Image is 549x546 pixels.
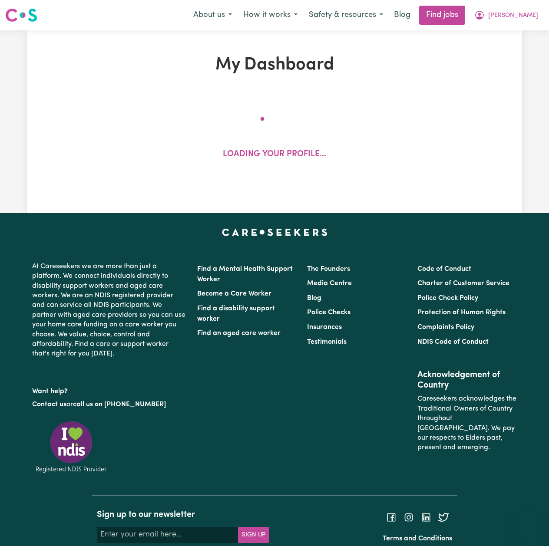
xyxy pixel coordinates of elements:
a: Testimonials [307,339,347,345]
button: Safety & resources [303,6,389,24]
a: Find a disability support worker [197,305,275,322]
p: At Careseekers we are more than just a platform. We connect individuals directly to disability su... [32,258,187,362]
a: Find jobs [419,6,465,25]
a: Police Check Policy [417,295,478,302]
h2: Acknowledgement of Country [417,370,517,391]
a: Follow Careseekers on Facebook [386,513,397,520]
h1: My Dashboard [115,55,434,76]
a: Media Centre [307,280,352,287]
a: Careseekers logo [5,5,37,25]
img: Careseekers logo [5,7,37,23]
input: Enter your email here... [97,527,238,543]
a: Follow Careseekers on Instagram [403,513,414,520]
a: Insurances [307,324,342,331]
a: Complaints Policy [417,324,474,331]
a: Police Checks [307,309,351,316]
p: Careseekers acknowledges the Traditional Owners of Country throughout [GEOGRAPHIC_DATA]. We pay o... [417,391,517,456]
a: Follow Careseekers on LinkedIn [421,513,431,520]
span: [PERSON_NAME] [488,11,538,20]
a: Follow Careseekers on Twitter [438,513,449,520]
a: Code of Conduct [417,266,471,273]
button: My Account [469,6,544,24]
a: Become a Care Worker [197,290,271,297]
a: call us on [PHONE_NUMBER] [73,401,166,408]
a: Find a Mental Health Support Worker [197,266,293,283]
a: Protection of Human Rights [417,309,506,316]
a: Blog [307,295,321,302]
img: Registered NDIS provider [32,420,110,474]
a: The Founders [307,266,350,273]
a: NDIS Code of Conduct [417,339,489,345]
a: Find an aged care worker [197,330,281,337]
a: Terms and Conditions [383,535,452,542]
p: or [32,396,187,413]
a: Charter of Customer Service [417,280,509,287]
a: Blog [389,6,416,25]
p: Want help? [32,383,187,396]
a: Contact us [32,401,66,408]
iframe: Button to launch messaging window [514,511,542,539]
p: Loading your profile... [223,148,326,161]
a: Careseekers home page [222,229,327,236]
button: Subscribe [238,527,269,543]
button: About us [188,6,238,24]
button: How it works [238,6,303,24]
h2: Sign up to our newsletter [97,510,269,520]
